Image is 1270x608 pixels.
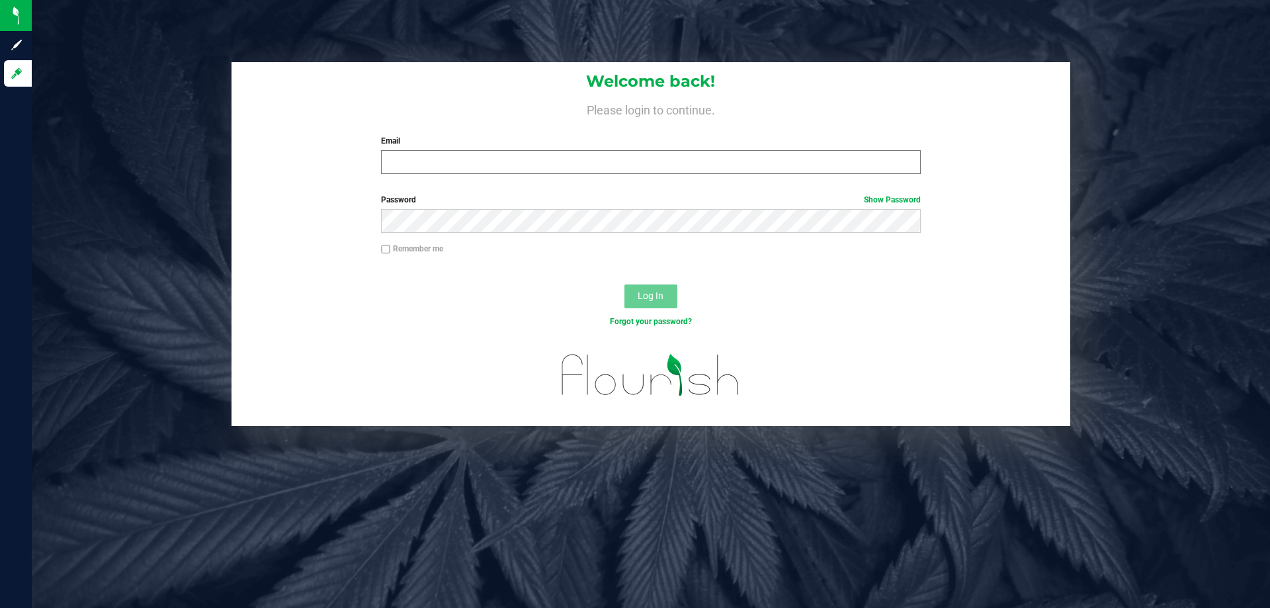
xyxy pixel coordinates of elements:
[232,101,1070,116] h4: Please login to continue.
[10,67,23,80] inline-svg: Log in
[610,317,692,326] a: Forgot your password?
[638,290,663,301] span: Log In
[10,38,23,52] inline-svg: Sign up
[381,243,443,255] label: Remember me
[864,195,921,204] a: Show Password
[381,245,390,254] input: Remember me
[624,284,677,308] button: Log In
[546,341,755,409] img: flourish_logo.svg
[232,73,1070,90] h1: Welcome back!
[381,195,416,204] span: Password
[381,135,920,147] label: Email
